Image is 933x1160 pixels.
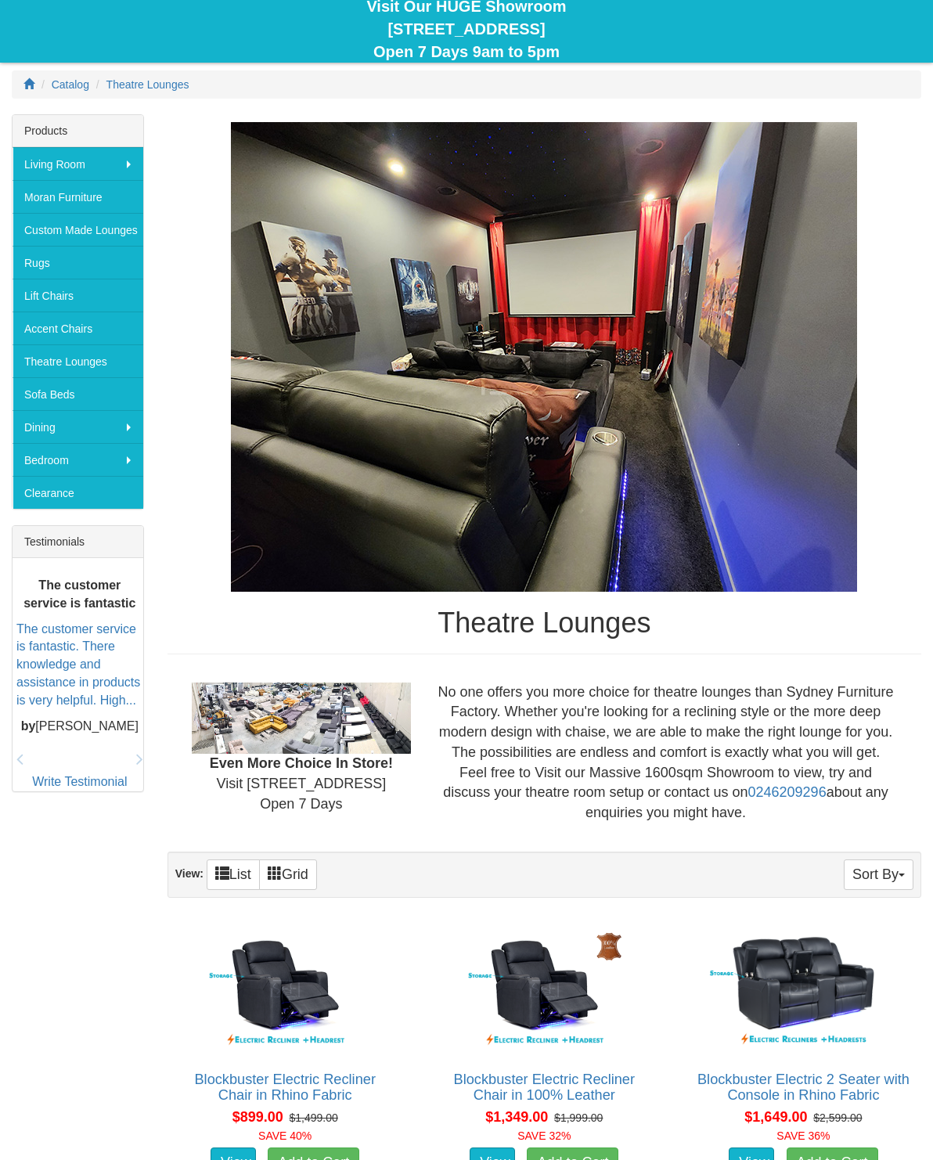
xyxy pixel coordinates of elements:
a: Moran Furniture [13,181,143,214]
img: Theatre Lounges [231,123,857,593]
button: Sort By [844,860,913,891]
a: Sofa Beds [13,378,143,411]
a: Rugs [13,247,143,279]
a: Write Testimonial [32,776,127,789]
a: Blockbuster Electric Recliner Chair in 100% Leather [454,1072,635,1104]
font: SAVE 32% [517,1130,571,1143]
a: Theatre Lounges [13,345,143,378]
a: The customer service is fantastic. There knowledge and assistance in products is very helpful. Hi... [16,622,140,707]
strong: View: [175,868,204,881]
div: No one offers you more choice for theatre lounges than Sydney Furniture Factory. Whether you're l... [423,683,909,824]
p: [PERSON_NAME] [16,718,143,736]
span: $899.00 [232,1110,283,1126]
a: Blockbuster Electric Recliner Chair in Rhino Fabric [194,1072,375,1104]
font: SAVE 40% [258,1130,312,1143]
del: $1,499.00 [289,1112,337,1125]
span: $1,349.00 [485,1110,548,1126]
img: Blockbuster Electric Recliner Chair in 100% Leather [435,923,654,1057]
a: Living Room [13,148,143,181]
div: Visit [STREET_ADDRESS] Open 7 Days [180,683,423,816]
div: Testimonials [13,527,143,559]
del: $2,599.00 [813,1112,862,1125]
font: SAVE 36% [776,1130,830,1143]
img: Blockbuster Electric Recliner Chair in Rhino Fabric [176,923,394,1057]
a: Grid [259,860,317,891]
a: Theatre Lounges [106,79,189,92]
a: Accent Chairs [13,312,143,345]
a: Catalog [52,79,89,92]
a: Blockbuster Electric 2 Seater with Console in Rhino Fabric [697,1072,910,1104]
img: Blockbuster Electric 2 Seater with Console in Rhino Fabric [694,923,913,1057]
a: Bedroom [13,444,143,477]
h1: Theatre Lounges [168,608,921,639]
img: Showroom [192,683,411,755]
a: Dining [13,411,143,444]
del: $1,999.00 [554,1112,603,1125]
b: Even More Choice In Store! [210,756,393,772]
a: List [207,860,260,891]
a: Clearance [13,477,143,510]
a: 0246209296 [748,785,827,801]
b: by [21,719,36,733]
div: Products [13,116,143,148]
span: $1,649.00 [744,1110,807,1126]
b: The customer service is fantastic [23,579,135,611]
a: Lift Chairs [13,279,143,312]
a: Custom Made Lounges [13,214,143,247]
